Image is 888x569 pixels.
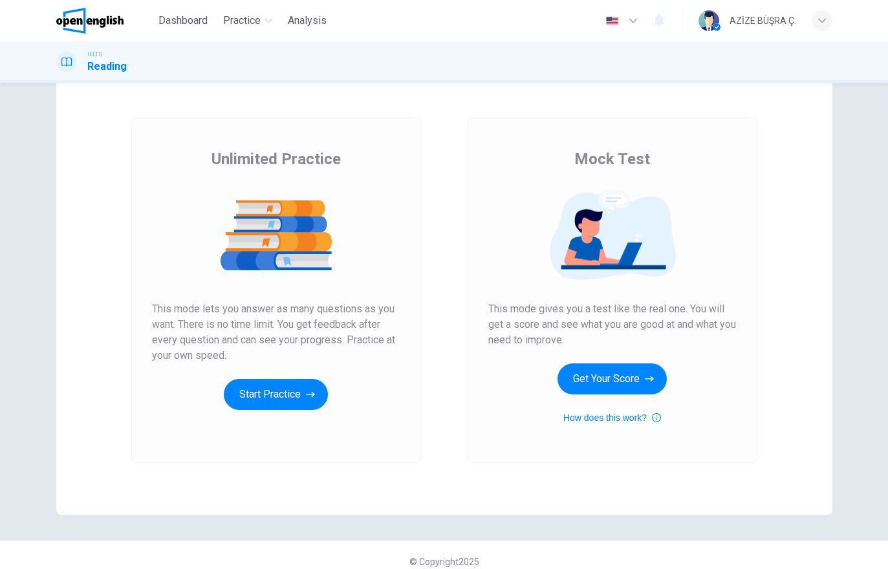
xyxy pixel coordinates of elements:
[218,9,277,32] button: Practice
[153,9,213,32] button: Dashboard
[558,363,667,394] button: Get Your Score
[563,410,661,425] button: How does this work?
[158,13,208,28] span: Dashboard
[87,59,127,74] h1: Reading
[698,10,719,31] img: Profile picture
[223,13,261,28] span: Practice
[409,557,479,567] span: © Copyright 2025
[224,379,328,410] button: Start Practice
[574,149,650,169] span: Mock Test
[87,50,102,59] span: IELTS
[56,8,124,34] img: OpenEnglish logo
[488,301,737,348] span: This mode gives you a test like the real one. You will get a score and see what you are good at a...
[730,13,796,28] div: AZİZE BÜŞRA Ç.
[604,16,620,26] img: en
[56,8,154,34] a: OpenEnglish logo
[283,9,332,32] button: Analysis
[288,13,327,28] span: Analysis
[211,149,341,169] span: Unlimited Practice
[152,301,400,363] span: This mode lets you answer as many questions as you want. There is no time limit. You get feedback...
